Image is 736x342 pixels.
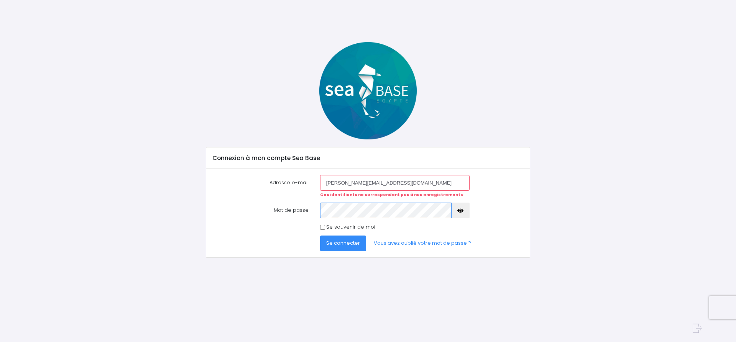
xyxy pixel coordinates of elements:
div: Connexion à mon compte Sea Base [206,147,529,169]
span: Se connecter [326,239,360,247]
button: Se connecter [320,236,366,251]
label: Adresse e-mail [207,175,314,198]
label: Mot de passe [207,203,314,218]
strong: Ces identifiants ne correspondent pas à nos enregistrements [320,192,463,198]
label: Se souvenir de moi [326,223,375,231]
a: Vous avez oublié votre mot de passe ? [368,236,477,251]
